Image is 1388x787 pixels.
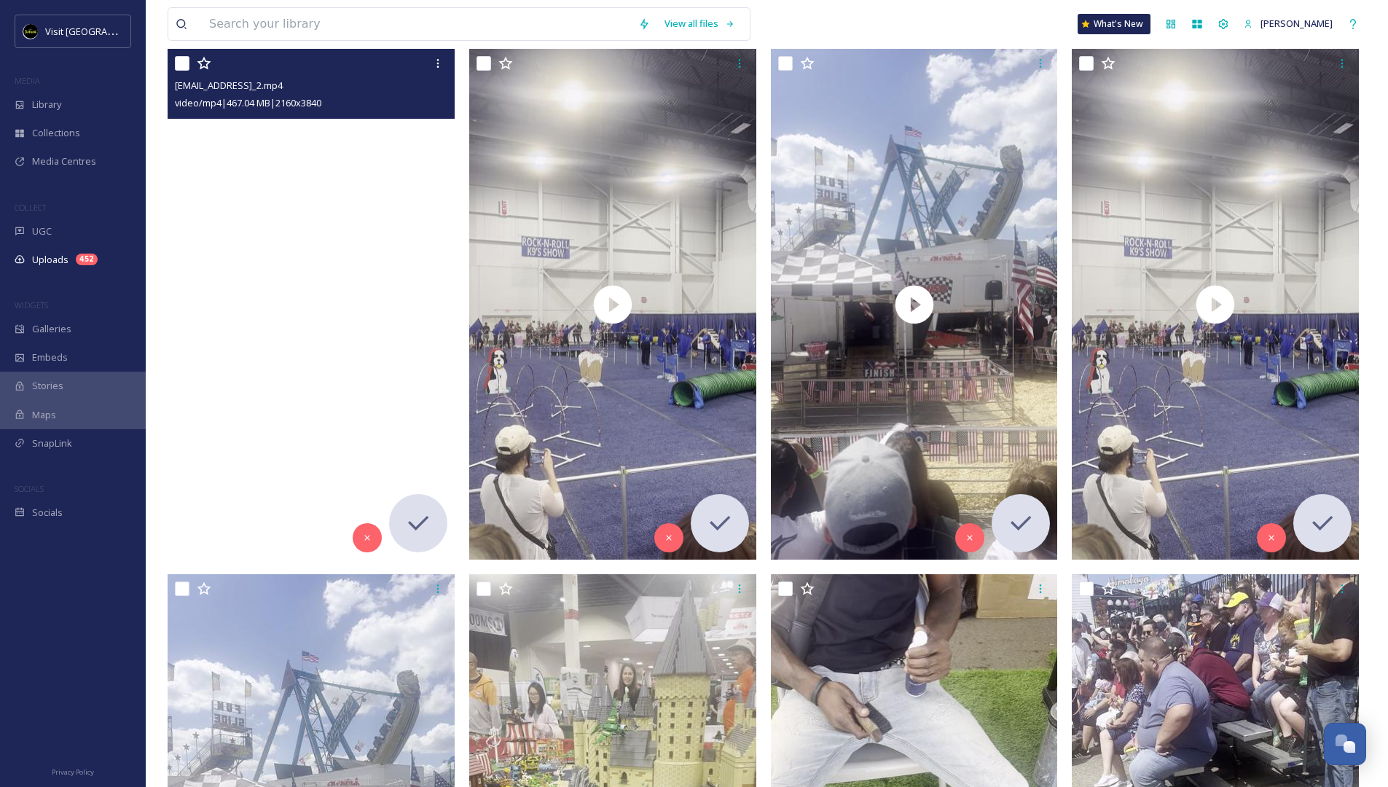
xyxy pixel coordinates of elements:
[1072,49,1359,559] img: thumbnail
[469,49,756,559] img: thumbnail
[32,379,63,393] span: Stories
[771,49,1058,559] img: thumbnail
[168,49,455,559] video: ext_1758129153.852839_jordangarlandmi@gmail.com-edit_2.mp4
[175,96,321,109] span: video/mp4 | 467.04 MB | 2160 x 3840
[32,351,68,364] span: Embeds
[15,483,44,494] span: SOCIALS
[32,408,56,422] span: Maps
[32,322,71,336] span: Galleries
[15,299,48,310] span: WIDGETS
[175,79,283,92] span: [EMAIL_ADDRESS]_2.mp4
[52,762,94,780] a: Privacy Policy
[76,254,98,265] div: 452
[1078,14,1150,34] a: What's New
[32,436,72,450] span: SnapLink
[32,154,96,168] span: Media Centres
[45,24,158,38] span: Visit [GEOGRAPHIC_DATA]
[1236,9,1340,38] a: [PERSON_NAME]
[15,202,46,213] span: COLLECT
[32,253,68,267] span: Uploads
[202,8,631,40] input: Search your library
[32,224,52,238] span: UGC
[52,767,94,777] span: Privacy Policy
[32,506,63,520] span: Socials
[1324,723,1366,765] button: Open Chat
[23,24,38,39] img: VISIT%20DETROIT%20LOGO%20-%20BLACK%20BACKGROUND.png
[657,9,742,38] a: View all files
[15,75,40,86] span: MEDIA
[32,126,80,140] span: Collections
[32,98,61,111] span: Library
[1260,17,1333,30] span: [PERSON_NAME]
